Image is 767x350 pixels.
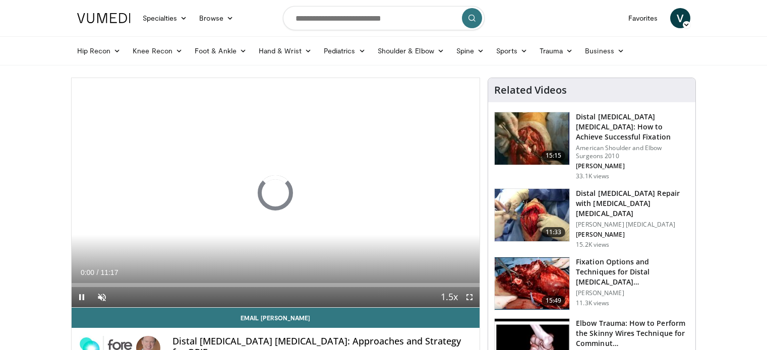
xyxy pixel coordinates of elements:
[450,41,490,61] a: Spine
[542,296,566,306] span: 15:49
[81,268,94,276] span: 0:00
[72,308,480,328] a: Email [PERSON_NAME]
[459,287,480,307] button: Fullscreen
[542,227,566,237] span: 11:33
[576,289,689,297] p: [PERSON_NAME]
[542,151,566,161] span: 15:15
[495,189,569,241] img: 96ff3178-9bc5-44d7-83c1-7bb6291c9b10.150x105_q85_crop-smart_upscale.jpg
[622,8,664,28] a: Favorites
[77,13,131,23] img: VuMedi Logo
[72,78,480,308] video-js: Video Player
[576,188,689,219] h3: Distal [MEDICAL_DATA] Repair with [MEDICAL_DATA] [MEDICAL_DATA]
[576,318,689,348] h3: Elbow Trauma: How to Perform the Skinny Wires Technique for Comminut…
[189,41,253,61] a: Foot & Ankle
[494,188,689,249] a: 11:33 Distal [MEDICAL_DATA] Repair with [MEDICAL_DATA] [MEDICAL_DATA] [PERSON_NAME] [MEDICAL_DATA...
[576,162,689,170] p: [PERSON_NAME]
[576,144,689,160] p: American Shoulder and Elbow Surgeons 2010
[439,287,459,307] button: Playback Rate
[72,283,480,287] div: Progress Bar
[283,6,485,30] input: Search topics, interventions
[92,287,112,307] button: Unmute
[495,112,569,165] img: shawn_1.png.150x105_q85_crop-smart_upscale.jpg
[71,41,127,61] a: Hip Recon
[137,8,194,28] a: Specialties
[494,257,689,310] a: 15:49 Fixation Options and Techniques for Distal [MEDICAL_DATA] [MEDICAL_DATA] [PERSON_NAME] 11.3...
[576,172,609,180] p: 33.1K views
[495,257,569,310] img: stein_3.png.150x105_q85_crop-smart_upscale.jpg
[576,231,689,239] p: [PERSON_NAME]
[253,41,318,61] a: Hand & Wrist
[576,112,689,142] h3: Distal [MEDICAL_DATA] [MEDICAL_DATA]: How to Achieve Successful Fixation
[494,112,689,180] a: 15:15 Distal [MEDICAL_DATA] [MEDICAL_DATA]: How to Achieve Successful Fixation American Shoulder ...
[534,41,579,61] a: Trauma
[576,299,609,307] p: 11.3K views
[494,84,567,96] h4: Related Videos
[97,268,99,276] span: /
[72,287,92,307] button: Pause
[372,41,450,61] a: Shoulder & Elbow
[127,41,189,61] a: Knee Recon
[670,8,690,28] a: V
[193,8,240,28] a: Browse
[579,41,630,61] a: Business
[576,221,689,229] p: [PERSON_NAME] [MEDICAL_DATA]
[100,268,118,276] span: 11:17
[576,257,689,287] h3: Fixation Options and Techniques for Distal [MEDICAL_DATA] [MEDICAL_DATA]
[318,41,372,61] a: Pediatrics
[576,241,609,249] p: 15.2K views
[490,41,534,61] a: Sports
